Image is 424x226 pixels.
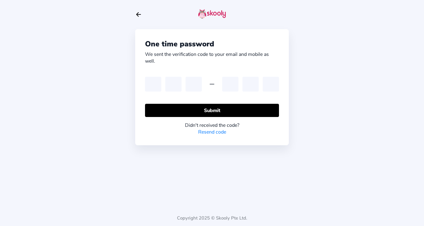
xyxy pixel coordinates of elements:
[145,104,279,117] button: Submit
[198,9,226,19] img: skooly-logo.png
[135,11,142,18] button: arrow back outline
[145,122,279,129] div: Didn't received the code?
[208,80,216,88] ion-icon: remove outline
[198,129,226,135] a: Resend code
[145,51,279,64] div: We sent the verification code to your email and mobile as well.
[145,39,279,49] div: One time password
